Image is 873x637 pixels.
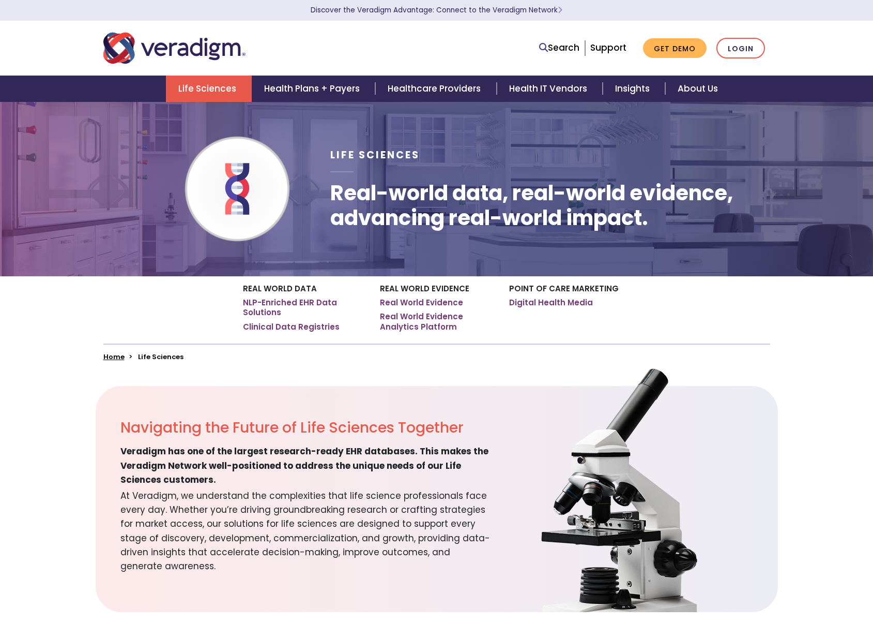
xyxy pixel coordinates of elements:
[665,76,730,102] a: About Us
[539,41,579,55] a: Search
[330,148,420,162] span: Life Sciences
[120,487,494,573] span: At Veradigm, we understand the complexities that life science professionals face every day. Wheth...
[120,419,494,437] h2: Navigating the Future of Life Sciences Together
[590,41,626,54] a: Support
[103,352,125,362] a: Home
[475,365,733,612] img: solution-life-sciences-future.png
[120,445,494,487] span: Veradigm has one of the largest research-ready EHR databases. This makes the Veradigm Network wel...
[103,31,246,65] img: Veradigm logo
[558,5,562,15] span: Learn More
[380,312,494,332] a: Real World Evidence Analytics Platform
[243,298,364,318] a: NLP-Enriched EHR Data Solutions
[330,181,770,230] h1: Real-world data, real-world evidence, advancing real-world impact.
[375,76,496,102] a: Healthcare Providers
[252,76,375,102] a: Health Plans + Payers
[166,76,252,102] a: Life Sciences
[311,5,562,15] a: Discover the Veradigm Advantage: Connect to the Veradigm NetworkLearn More
[603,76,665,102] a: Insights
[643,38,707,58] a: Get Demo
[497,76,603,102] a: Health IT Vendors
[509,298,593,308] a: Digital Health Media
[716,38,765,59] a: Login
[380,298,463,308] a: Real World Evidence
[243,322,340,332] a: Clinical Data Registries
